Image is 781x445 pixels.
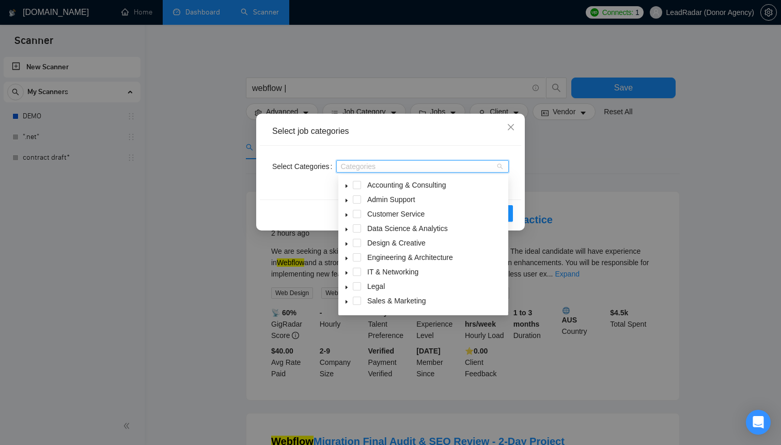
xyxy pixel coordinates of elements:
span: Sales & Marketing [367,297,426,305]
span: Engineering & Architecture [367,253,453,262]
span: Customer Service [367,210,425,218]
span: Legal [365,280,506,293]
span: caret-down [344,212,349,218]
span: Accounting & Consulting [367,181,446,189]
span: caret-down [344,198,349,203]
span: Design & Creative [367,239,426,247]
label: Select Categories [272,158,336,175]
span: Legal [367,282,385,290]
span: Admin Support [367,195,415,204]
span: caret-down [344,256,349,261]
span: IT & Networking [367,268,418,276]
span: Data Science & Analytics [367,224,448,233]
span: caret-down [344,299,349,304]
span: IT & Networking [365,266,506,278]
span: Accounting & Consulting [365,179,506,191]
span: caret-down [344,270,349,275]
span: caret-down [344,183,349,189]
span: Sales & Marketing [365,295,506,307]
span: Engineering & Architecture [365,251,506,264]
span: Customer Service [365,208,506,220]
span: Admin Support [365,193,506,206]
span: caret-down [344,241,349,247]
div: Open Intercom Messenger [746,410,771,435]
span: Data Science & Analytics [365,222,506,235]
span: caret-down [344,227,349,232]
span: close [507,123,515,131]
div: Select job categories [272,126,509,137]
span: Design & Creative [365,237,506,249]
input: Select Categories [340,162,342,171]
span: Translation [365,309,506,321]
span: caret-down [344,285,349,290]
button: Close [497,114,525,142]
